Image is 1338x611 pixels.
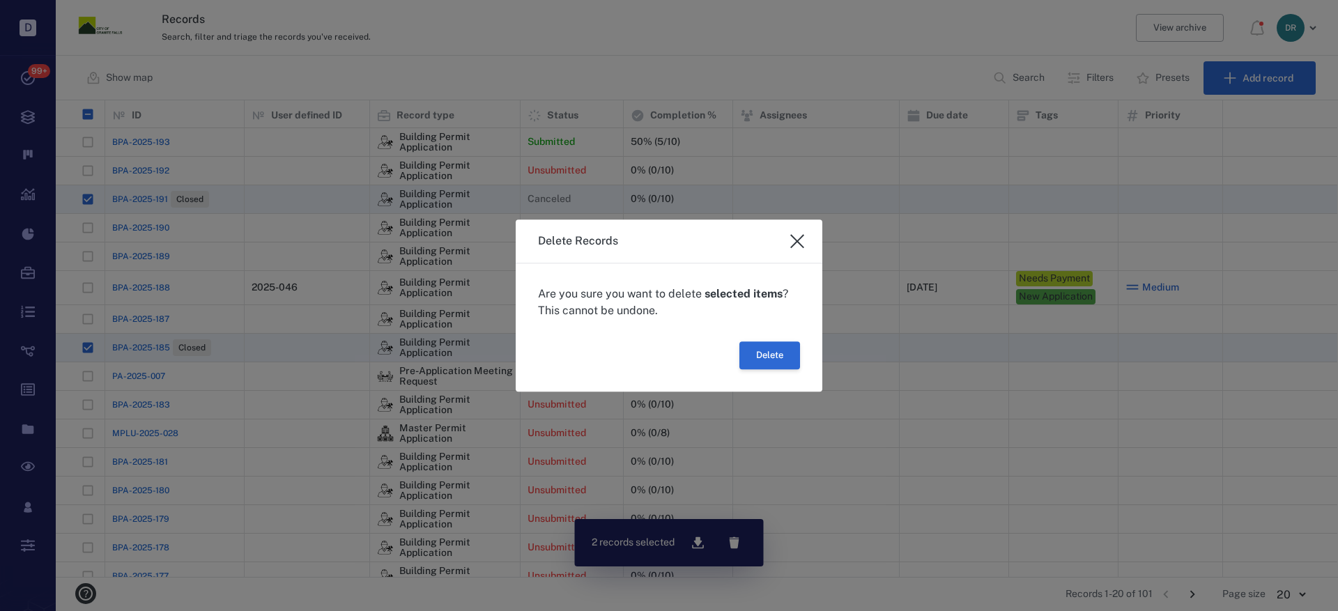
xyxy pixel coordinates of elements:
[538,286,800,319] p: Are you sure you want to delete ? This cannot be undone.
[783,227,811,255] button: close
[31,10,60,22] span: Help
[705,287,783,300] strong: selected items
[538,233,618,249] h3: Delete Records
[739,341,800,369] button: Delete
